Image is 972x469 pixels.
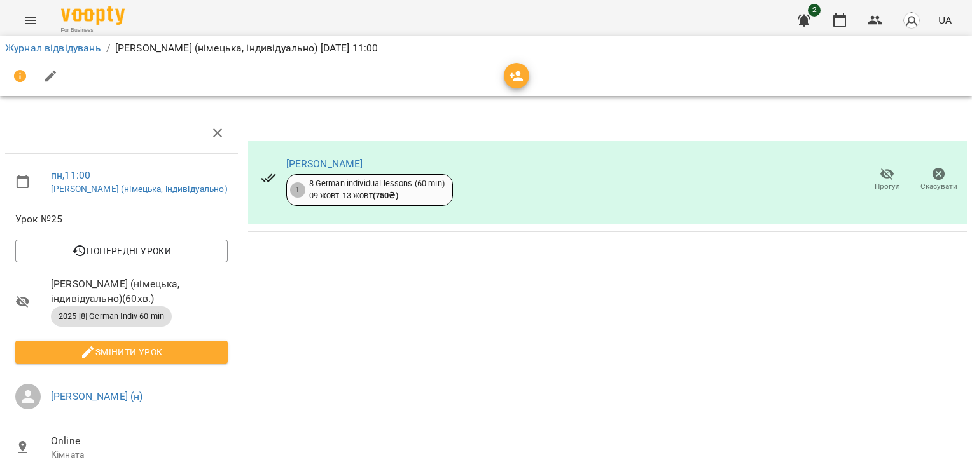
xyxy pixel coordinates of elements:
[5,42,101,54] a: Журнал відвідувань
[920,181,957,192] span: Скасувати
[808,4,821,17] span: 2
[51,184,228,194] a: [PERSON_NAME] (німецька, індивідуально)
[61,26,125,34] span: For Business
[373,191,398,200] b: ( 750 ₴ )
[286,158,363,170] a: [PERSON_NAME]
[106,41,110,56] li: /
[61,6,125,25] img: Voopty Logo
[15,5,46,36] button: Menu
[15,240,228,262] button: Попередні уроки
[25,243,218,259] span: Попередні уроки
[25,344,218,360] span: Змінити урок
[51,311,172,322] span: 2025 [8] German Indiv 60 min
[933,8,957,32] button: UA
[115,41,378,56] p: [PERSON_NAME] (німецька, індивідуально) [DATE] 11:00
[938,13,952,27] span: UA
[875,181,900,192] span: Прогул
[51,449,228,461] p: Кімната
[913,162,964,198] button: Скасувати
[15,212,228,227] span: Урок №25
[903,11,920,29] img: avatar_s.png
[51,390,143,402] a: [PERSON_NAME] (н)
[309,178,445,201] div: 8 German individual lessons (60 min) 09 жовт - 13 жовт
[51,169,90,181] a: пн , 11:00
[51,433,228,449] span: Online
[861,162,913,198] button: Прогул
[290,182,305,198] div: 1
[15,341,228,364] button: Змінити урок
[5,41,967,56] nav: breadcrumb
[51,276,228,306] span: [PERSON_NAME] (німецька, індивідуально) ( 60 хв. )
